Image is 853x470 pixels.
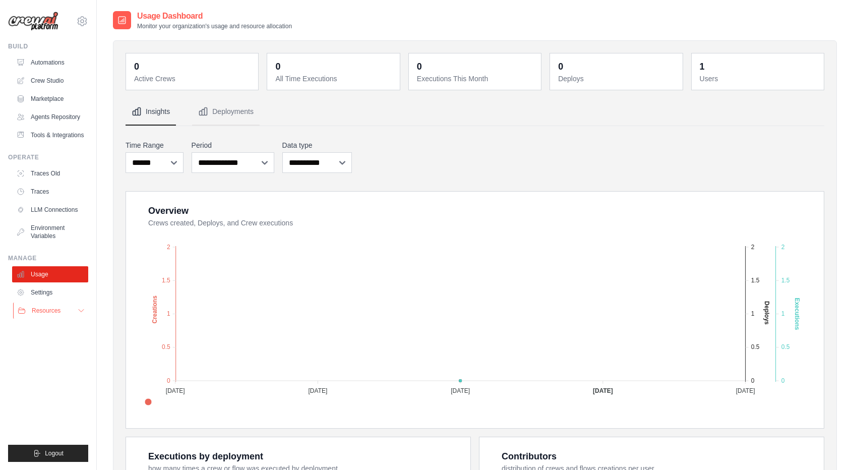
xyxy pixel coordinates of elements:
[151,296,158,324] text: Creations
[417,60,422,74] div: 0
[12,127,88,143] a: Tools & Integrations
[700,74,818,84] dt: Users
[275,60,280,74] div: 0
[275,74,393,84] dt: All Time Executions
[12,220,88,244] a: Environment Variables
[137,22,292,30] p: Monitor your organization's usage and resource allocation
[166,387,185,394] tspan: [DATE]
[148,218,812,228] dt: Crews created, Deploys, and Crew executions
[126,98,176,126] button: Insights
[134,74,252,84] dt: Active Crews
[162,277,170,284] tspan: 1.5
[126,98,824,126] nav: Tabs
[309,387,328,394] tspan: [DATE]
[137,10,292,22] h2: Usage Dashboard
[162,344,170,351] tspan: 0.5
[148,449,263,463] div: Executions by deployment
[282,140,352,150] label: Data type
[8,42,88,50] div: Build
[12,184,88,200] a: Traces
[502,449,557,463] div: Contributors
[8,254,88,262] div: Manage
[12,284,88,301] a: Settings
[12,202,88,218] a: LLM Connections
[781,344,790,351] tspan: 0.5
[134,60,139,74] div: 0
[763,301,770,325] text: Deploys
[794,298,801,330] text: Executions
[126,140,184,150] label: Time Range
[45,449,64,457] span: Logout
[751,344,760,351] tspan: 0.5
[781,310,785,317] tspan: 1
[12,73,88,89] a: Crew Studio
[148,204,189,218] div: Overview
[192,140,274,150] label: Period
[736,387,755,394] tspan: [DATE]
[12,165,88,182] a: Traces Old
[751,310,755,317] tspan: 1
[781,277,790,284] tspan: 1.5
[12,91,88,107] a: Marketplace
[8,153,88,161] div: Operate
[8,12,58,31] img: Logo
[167,377,170,384] tspan: 0
[12,54,88,71] a: Automations
[700,60,705,74] div: 1
[13,303,89,319] button: Resources
[751,377,755,384] tspan: 0
[751,244,755,251] tspan: 2
[167,310,170,317] tspan: 1
[781,377,785,384] tspan: 0
[593,387,613,394] tspan: [DATE]
[32,307,60,315] span: Resources
[8,445,88,462] button: Logout
[12,109,88,125] a: Agents Repository
[192,98,260,126] button: Deployments
[167,244,170,251] tspan: 2
[558,60,563,74] div: 0
[751,277,760,284] tspan: 1.5
[781,244,785,251] tspan: 2
[451,387,470,394] tspan: [DATE]
[417,74,535,84] dt: Executions This Month
[12,266,88,282] a: Usage
[558,74,676,84] dt: Deploys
